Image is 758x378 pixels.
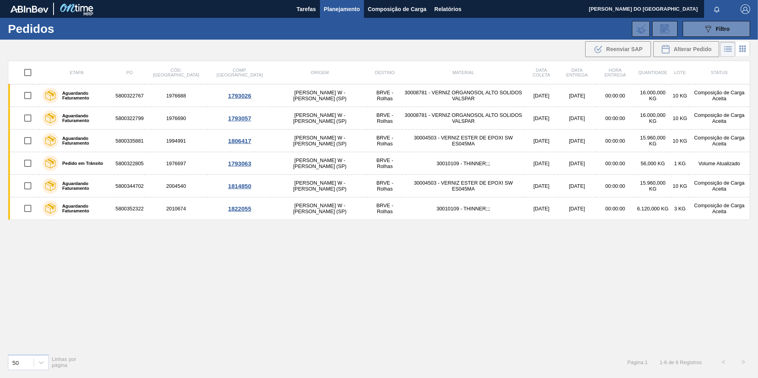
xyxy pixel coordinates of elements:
td: Composição de Carga Aceita [689,197,750,220]
img: Logout [741,4,750,14]
div: Visão em Lista [720,42,735,57]
img: TNhmsLtSVTkK8tSr43FrP2fwEKptu5GPRR3wAAAABJRU5ErkJggg== [10,6,48,13]
td: 5800352322 [114,197,145,220]
td: 1976697 [145,152,207,175]
td: BRVE - Rolhas [368,84,402,107]
span: Composição de Carga [368,4,427,14]
div: 1793026 [209,92,271,99]
td: [DATE] [558,197,596,220]
div: 1793063 [209,160,271,167]
td: 2010674 [145,197,207,220]
td: 16.000,000 KG [635,107,671,130]
td: 30004503 - VERNIZ ESTER DE EPOXI SW ES045MA [402,175,524,197]
span: Linhas por página [52,356,77,368]
div: Visão em Cards [735,42,750,57]
label: Aguardando Faturamento [58,113,111,123]
td: 10 KG [671,107,689,130]
td: 00:00:00 [596,107,635,130]
span: Origem [311,70,329,75]
button: > [733,352,753,372]
td: 15.960,000 KG [635,175,671,197]
div: 1822055 [209,205,271,212]
span: Comp. [GEOGRAPHIC_DATA] [216,68,262,77]
span: Data coleta [533,68,550,77]
td: 00:00:00 [596,130,635,152]
span: Filtro [716,26,730,32]
td: 5800322799 [114,107,145,130]
span: Data entrega [566,68,588,77]
div: Solicitação de Revisão de Pedidos [652,21,678,37]
td: 30008781 - VERNIZ ORGANOSOL ALTO SOLIDOS VALSPAR [402,107,524,130]
span: Cód. [GEOGRAPHIC_DATA] [153,68,199,77]
td: 1976688 [145,84,207,107]
a: Aguardando Faturamento58003227991976690[PERSON_NAME] W - [PERSON_NAME] (SP)BRVE - Rolhas30008781 ... [8,107,750,130]
td: 5800322767 [114,84,145,107]
td: 16.000,000 KG [635,84,671,107]
a: Pedido em Trânsito58003228051976697[PERSON_NAME] W - [PERSON_NAME] (SP)BRVE - Rolhas30010109 - TH... [8,152,750,175]
span: Lote [674,70,685,75]
span: Alterar Pedido [674,46,712,52]
td: [PERSON_NAME] W - [PERSON_NAME] (SP) [272,130,368,152]
label: Pedido em Trânsito [58,161,103,166]
td: [DATE] [558,175,596,197]
td: 5800335881 [114,130,145,152]
span: Etapa [70,70,84,75]
td: [DATE] [524,107,558,130]
td: BRVE - Rolhas [368,175,402,197]
td: 3 KG [671,197,689,220]
td: [PERSON_NAME] W - [PERSON_NAME] (SP) [272,84,368,107]
td: 6.120,000 KG [635,197,671,220]
td: [DATE] [524,197,558,220]
td: 30004503 - VERNIZ ESTER DE EPOXI SW ES045MA [402,130,524,152]
span: Hora Entrega [605,68,626,77]
td: [PERSON_NAME] W - [PERSON_NAME] (SP) [272,107,368,130]
label: Aguardando Faturamento [58,91,111,100]
td: Composição de Carga Aceita [689,130,750,152]
span: Destino [375,70,395,75]
td: 56,000 KG [635,152,671,175]
td: 00:00:00 [596,175,635,197]
td: [DATE] [558,152,596,175]
label: Aguardando Faturamento [58,204,111,213]
span: 1 - 6 de 6 Registros [660,359,702,365]
td: 30010109 - THINNER;;; [402,152,524,175]
td: [DATE] [524,152,558,175]
td: BRVE - Rolhas [368,197,402,220]
button: Notificações [704,4,729,15]
td: [DATE] [558,130,596,152]
td: 2004540 [145,175,207,197]
span: PO [126,70,133,75]
td: 00:00:00 [596,84,635,107]
a: Aguardando Faturamento58003523222010674[PERSON_NAME] W - [PERSON_NAME] (SP)BRVE - Rolhas30010109 ... [8,197,750,220]
div: 1793057 [209,115,271,122]
td: [DATE] [524,84,558,107]
label: Aguardando Faturamento [58,136,111,145]
label: Aguardando Faturamento [58,181,111,191]
a: Aguardando Faturamento58003447022004540[PERSON_NAME] W - [PERSON_NAME] (SP)BRVE - Rolhas30004503 ... [8,175,750,197]
td: 5800322805 [114,152,145,175]
td: [DATE] [524,175,558,197]
td: 30008781 - VERNIZ ORGANOSOL ALTO SOLIDOS VALSPAR [402,84,524,107]
span: Reenviar SAP [606,46,643,52]
div: Reenviar SAP [585,41,651,57]
div: 1814850 [209,183,271,189]
td: Composição de Carga Aceita [689,84,750,107]
span: Planejamento [324,4,360,14]
h1: Pedidos [8,24,126,33]
td: Volume Atualizado [689,152,750,175]
td: 00:00:00 [596,197,635,220]
td: 10 KG [671,84,689,107]
span: Material [452,70,474,75]
button: Alterar Pedido [653,41,719,57]
td: [DATE] [558,107,596,130]
td: [PERSON_NAME] W - [PERSON_NAME] (SP) [272,175,368,197]
td: 10 KG [671,175,689,197]
td: 1 KG [671,152,689,175]
td: BRVE - Rolhas [368,107,402,130]
td: Composição de Carga Aceita [689,175,750,197]
a: Aguardando Faturamento58003227671976688[PERSON_NAME] W - [PERSON_NAME] (SP)BRVE - Rolhas30008781 ... [8,84,750,107]
span: Quantidade [638,70,667,75]
td: 00:00:00 [596,152,635,175]
button: < [714,352,733,372]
